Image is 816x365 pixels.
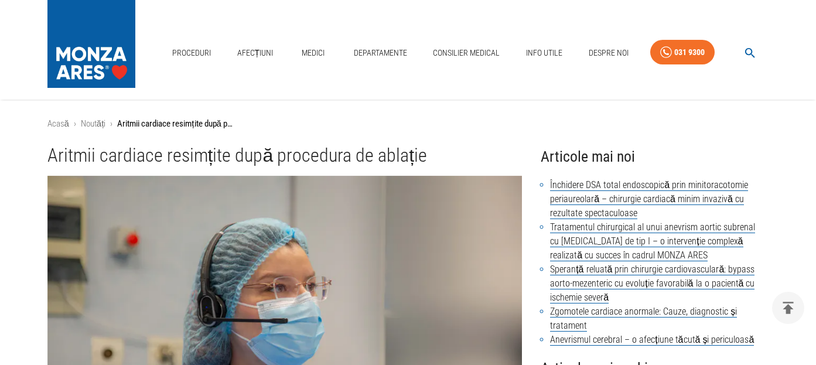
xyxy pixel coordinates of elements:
p: Aritmii cardiace resimțite după procedura de ablație [117,117,234,131]
li: › [74,117,76,131]
a: Afecțiuni [233,41,278,65]
a: Închidere DSA total endoscopică prin minitoracotomie periaureolară – chirurgie cardiacă minim inv... [550,179,748,219]
a: Acasă [47,118,69,129]
a: Medici [295,41,332,65]
a: 031 9300 [650,40,715,65]
a: Despre Noi [584,41,633,65]
h1: Aritmii cardiace resimțite după procedura de ablație [47,145,523,166]
a: Proceduri [168,41,216,65]
button: delete [772,292,804,324]
li: › [110,117,112,131]
a: Tratamentul chirurgical al unui anevrism aortic subrenal cu [MEDICAL_DATA] de tip I – o intervenț... [550,221,755,261]
a: Consilier Medical [428,41,504,65]
nav: breadcrumb [47,117,769,131]
div: 031 9300 [674,45,705,60]
a: Info Utile [521,41,567,65]
a: Noutăți [81,118,106,129]
a: Anevrismul cerebral – o afecțiune tăcută și periculoasă [550,334,754,346]
a: Speranță reluată prin chirurgie cardiovasculară: bypass aorto-mezenteric cu evoluție favorabilă l... [550,264,754,303]
h4: Articole mai noi [541,145,769,169]
a: Departamente [349,41,412,65]
a: Zgomotele cardiace anormale: Cauze, diagnostic și tratament [550,306,737,332]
